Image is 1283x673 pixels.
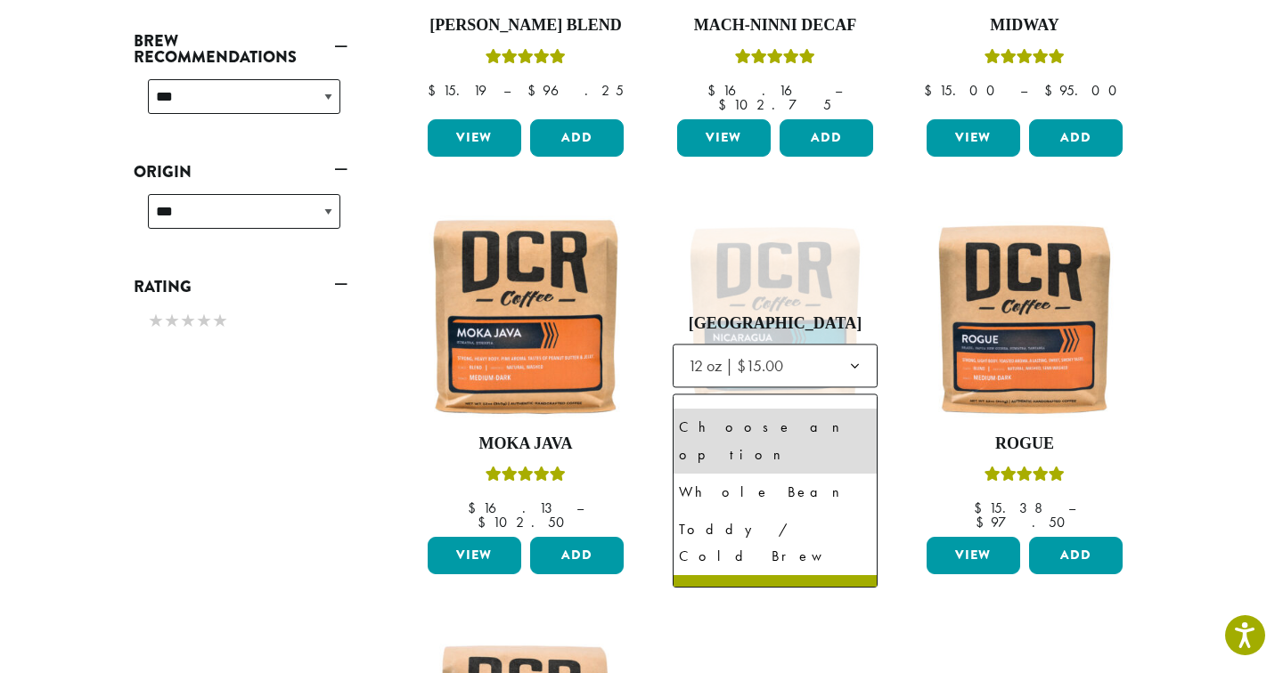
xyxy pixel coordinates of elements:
span: – [1068,499,1075,517]
bdi: 15.38 [974,499,1051,517]
button: Add [1029,537,1123,574]
div: Rated 5.00 out of 5 [985,464,1065,491]
button: Add [530,119,624,157]
div: Whole Bean [679,479,871,506]
span: $ [428,81,443,100]
span: $ [718,95,733,114]
span: $ [976,513,991,531]
button: Add [780,119,873,157]
div: Origin [134,187,347,250]
h4: Mach-Ninni Decaf [673,16,878,36]
bdi: 102.50 [478,513,573,531]
a: View [677,119,771,157]
h4: Rogue [922,434,1127,454]
a: Rated 5.00 out of 5 [673,215,878,589]
span: – [1020,81,1027,100]
a: RogueRated 5.00 out of 5 [922,215,1127,531]
div: Rated 5.00 out of 5 [486,464,566,491]
span: 12 oz | $15.00 [673,345,878,388]
bdi: 96.25 [527,81,624,100]
span: Choose an option [681,399,813,434]
span: ★ [164,308,180,334]
bdi: 16.13 [468,499,560,517]
span: – [503,81,511,100]
h4: [PERSON_NAME] Blend [423,16,628,36]
span: ★ [212,308,228,334]
div: Rated 5.00 out of 5 [735,46,815,73]
span: $ [478,513,493,531]
span: $ [707,81,723,100]
h4: [GEOGRAPHIC_DATA] [673,314,878,334]
button: Add [1029,119,1123,157]
button: Add [530,537,624,574]
span: – [576,499,584,517]
a: Moka JavaRated 5.00 out of 5 [423,215,628,531]
bdi: 15.19 [428,81,486,100]
div: French Press [679,580,871,634]
div: Rated 4.67 out of 5 [486,46,566,73]
h4: Midway [922,16,1127,36]
span: ★ [196,308,212,334]
span: Choose an option [673,394,878,438]
span: $ [974,499,989,517]
img: Moka-Java-12oz-300x300.jpg [423,215,628,420]
a: View [927,119,1020,157]
span: $ [924,81,939,100]
a: Origin [134,157,347,187]
span: $ [468,499,483,517]
div: Rating [134,302,347,343]
a: Brew Recommendations [134,26,347,72]
span: $ [527,81,543,100]
div: Brew Recommendations [134,72,347,135]
span: 12 oz | $15.00 [681,349,801,384]
div: Rated 5.00 out of 5 [985,46,1065,73]
span: – [835,81,842,100]
div: Toddy / Cold Brew [679,516,871,570]
h4: Moka Java [423,434,628,454]
a: View [927,537,1020,574]
bdi: 95.00 [1044,81,1125,100]
bdi: 15.00 [924,81,1003,100]
img: Rogue-12oz-300x300.jpg [922,215,1127,420]
span: ★ [180,308,196,334]
li: Choose an option [674,409,877,473]
bdi: 97.50 [976,513,1074,531]
bdi: 16.16 [707,81,818,100]
span: ★ [148,308,164,334]
a: Rating [134,272,347,302]
a: View [428,119,521,157]
bdi: 102.75 [718,95,831,114]
span: $ [1044,81,1059,100]
a: View [428,537,521,574]
span: 12 oz | $15.00 [688,356,783,377]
